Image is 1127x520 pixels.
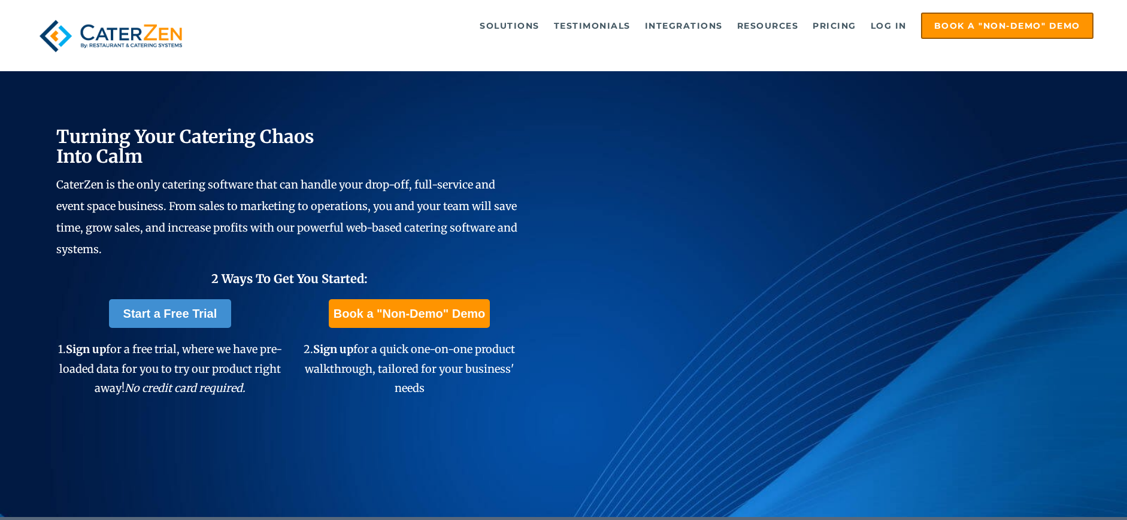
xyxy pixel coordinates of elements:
span: 2. for a quick one-on-one product walkthrough, tailored for your business' needs [304,342,515,395]
span: 2 Ways To Get You Started: [211,271,368,286]
a: Pricing [807,14,862,38]
a: Log in [865,14,913,38]
img: caterzen [34,13,187,59]
a: Integrations [639,14,729,38]
span: CaterZen is the only catering software that can handle your drop-off, full-service and event spac... [56,178,517,256]
div: Navigation Menu [215,13,1093,39]
span: Sign up [313,342,353,356]
a: Book a "Non-Demo" Demo [329,299,490,328]
a: Solutions [474,14,546,38]
span: Turning Your Catering Chaos Into Calm [56,125,314,168]
a: Start a Free Trial [109,299,232,328]
a: Resources [731,14,805,38]
em: No credit card required. [125,381,246,395]
span: Sign up [66,342,106,356]
span: 1. for a free trial, where we have pre-loaded data for you to try our product right away! [58,342,282,395]
a: Book a "Non-Demo" Demo [921,13,1093,39]
a: Testimonials [548,14,637,38]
